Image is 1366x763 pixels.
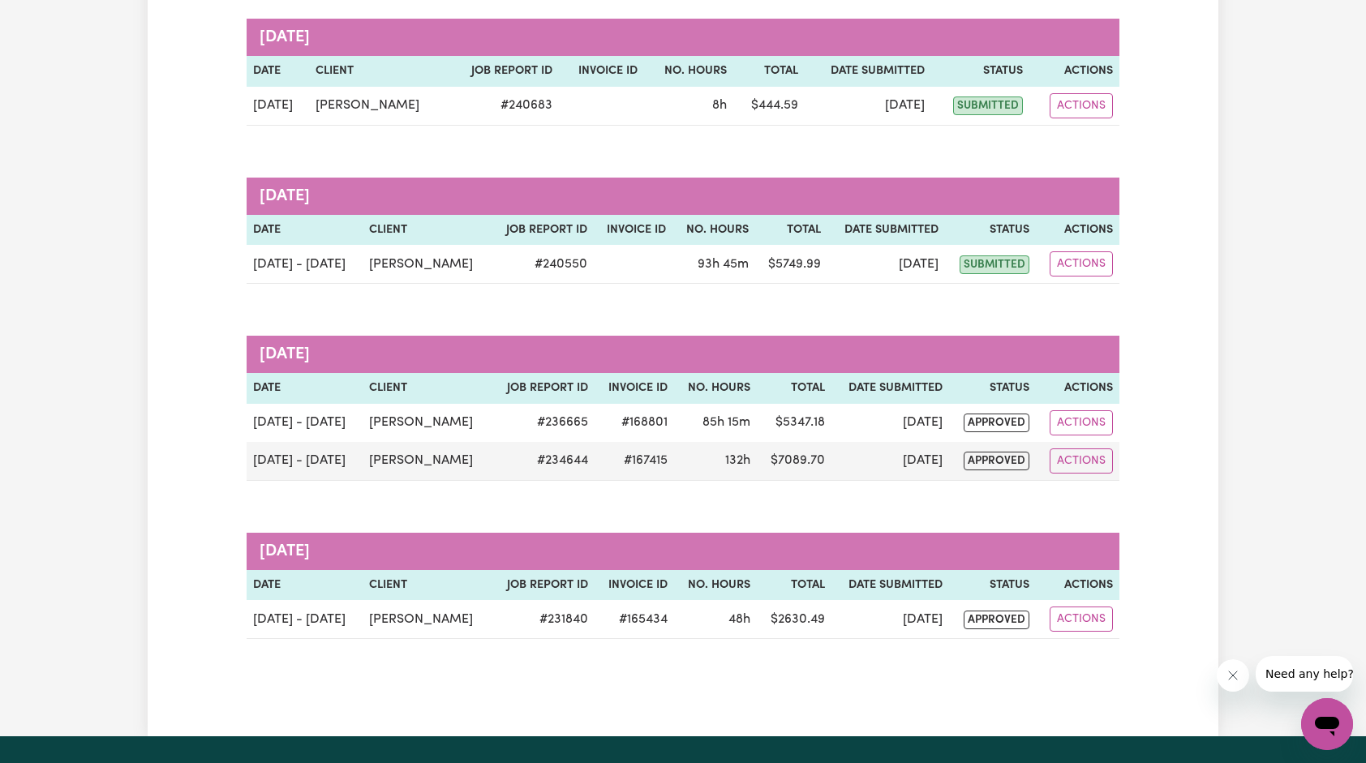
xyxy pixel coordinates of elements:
th: Client [363,570,491,601]
th: Status [945,215,1036,246]
caption: [DATE] [247,178,1119,215]
button: Actions [1050,251,1113,276]
td: $ 7089.70 [757,442,831,481]
th: Date [247,215,363,246]
caption: [DATE] [247,336,1119,373]
td: # 234644 [491,442,595,481]
span: approved [964,414,1029,432]
span: 48 hours [728,613,750,626]
td: [DATE] - [DATE] [247,404,363,442]
td: [DATE] [831,404,949,442]
th: Date [247,56,309,87]
th: Status [949,373,1036,404]
td: [DATE] [831,442,949,481]
th: Date [247,373,363,404]
span: Need any help? [10,11,98,24]
button: Actions [1050,410,1113,435]
th: Invoice ID [559,56,644,87]
th: Total [757,373,831,404]
span: approved [964,452,1029,470]
th: Client [363,373,491,404]
td: #168801 [595,404,674,442]
th: Actions [1036,373,1119,404]
button: Actions [1050,448,1113,474]
th: Status [949,570,1036,601]
td: [DATE] [831,600,949,639]
iframe: Message from company [1256,656,1353,692]
th: Actions [1029,56,1119,87]
th: Invoice ID [594,215,673,246]
td: $ 5749.99 [755,245,827,284]
th: Status [931,56,1029,87]
td: $ 444.59 [733,87,805,126]
td: # 236665 [491,404,595,442]
th: Date Submitted [831,373,949,404]
th: Job Report ID [491,215,594,246]
th: Total [757,570,831,601]
th: No. Hours [672,215,755,246]
th: No. Hours [644,56,733,87]
button: Actions [1050,607,1113,632]
td: [DATE] - [DATE] [247,600,363,639]
td: [DATE] [805,87,931,126]
td: [DATE] [247,87,309,126]
td: #165434 [595,600,674,639]
span: 132 hours [725,454,750,467]
th: Client [363,215,491,246]
td: [PERSON_NAME] [363,600,491,639]
button: Actions [1050,93,1113,118]
td: #167415 [595,442,674,481]
th: Client [309,56,447,87]
th: Actions [1036,215,1119,246]
th: Job Report ID [491,570,595,601]
td: $ 2630.49 [757,600,831,639]
iframe: Close message [1217,659,1249,692]
span: approved [964,611,1029,629]
th: Invoice ID [595,570,674,601]
span: 85 hours 15 minutes [702,416,750,429]
span: submitted [953,96,1023,115]
td: [PERSON_NAME] [363,442,491,481]
span: 8 hours [712,99,727,112]
span: 93 hours 45 minutes [698,258,749,271]
td: [DATE] [827,245,945,284]
span: submitted [960,255,1029,274]
td: [PERSON_NAME] [363,404,491,442]
td: # 240550 [491,245,594,284]
td: [DATE] - [DATE] [247,245,363,284]
th: No. Hours [674,570,757,601]
caption: [DATE] [247,533,1119,570]
td: [DATE] - [DATE] [247,442,363,481]
td: [PERSON_NAME] [309,87,447,126]
iframe: Button to launch messaging window [1301,698,1353,750]
th: Date Submitted [805,56,931,87]
th: No. Hours [674,373,757,404]
th: Date Submitted [831,570,949,601]
th: Total [733,56,805,87]
td: [PERSON_NAME] [363,245,491,284]
th: Job Report ID [491,373,595,404]
th: Date [247,570,363,601]
td: # 240683 [447,87,558,126]
th: Total [755,215,827,246]
th: Date Submitted [827,215,945,246]
td: # 231840 [491,600,595,639]
th: Invoice ID [595,373,674,404]
caption: [DATE] [247,19,1119,56]
th: Job Report ID [447,56,558,87]
th: Actions [1036,570,1119,601]
td: $ 5347.18 [757,404,831,442]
